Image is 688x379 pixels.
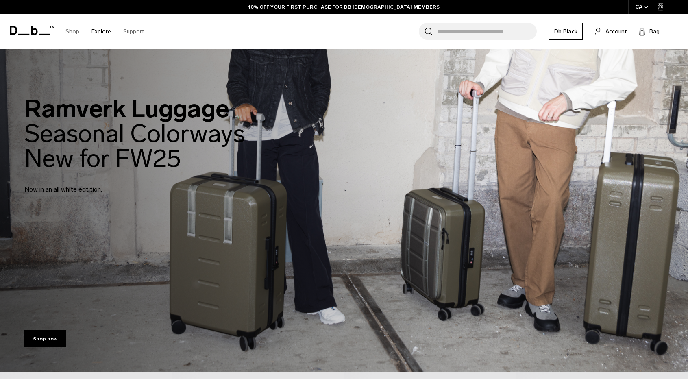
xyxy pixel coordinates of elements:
a: Support [123,17,144,46]
button: Bag [639,26,660,36]
p: Now in an all white edtition. [24,175,220,194]
a: Shop [65,17,79,46]
span: Bag [649,27,660,36]
span: Account [605,27,627,36]
a: Db Black [549,23,583,40]
h2: Ramverk Luggage [24,96,245,171]
a: 10% OFF YOUR FIRST PURCHASE FOR DB [DEMOGRAPHIC_DATA] MEMBERS [248,3,440,11]
a: Account [595,26,627,36]
span: Seasonal Colorways New for FW25 [24,119,245,173]
a: Explore [91,17,111,46]
nav: Main Navigation [59,14,150,49]
a: Shop now [24,330,66,347]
